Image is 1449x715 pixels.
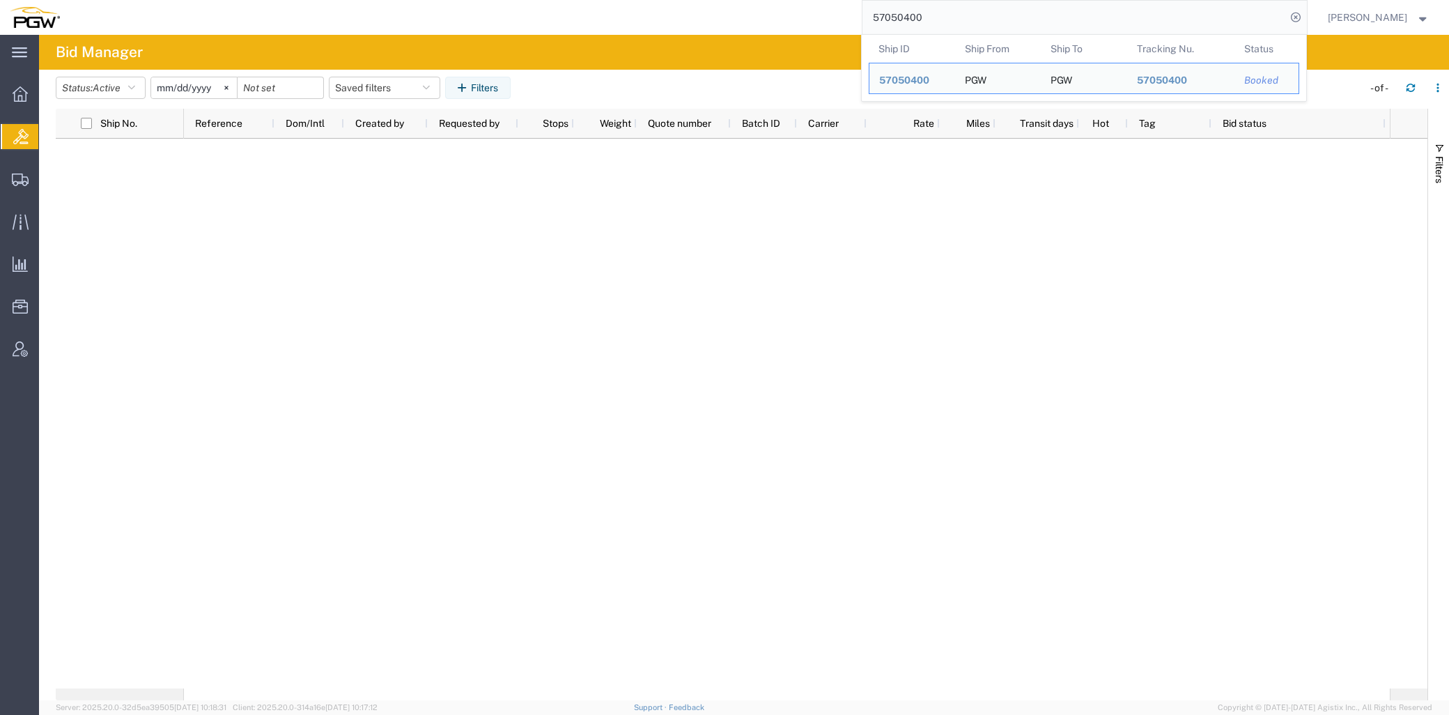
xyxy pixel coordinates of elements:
span: Created by [355,118,404,129]
span: Hot [1092,118,1109,129]
table: Search Results [869,35,1306,101]
th: Ship To [1041,35,1127,63]
span: Transit days [1007,118,1074,129]
span: Stops [529,118,568,129]
span: Weight [585,118,631,129]
button: Saved filters [329,77,440,99]
span: 57050400 [879,75,929,86]
span: [DATE] 10:17:12 [325,703,378,712]
div: 57050400 [1136,73,1225,88]
div: PGW [1051,63,1072,93]
button: Status:Active [56,77,146,99]
a: Support [634,703,669,712]
span: Bid status [1223,118,1266,129]
img: logo [10,7,60,28]
span: Jesse Dawson [1328,10,1407,25]
th: Ship ID [869,35,955,63]
span: Client: 2025.20.0-314a16e [233,703,378,712]
input: Not set [151,77,237,98]
div: - of - [1370,81,1395,95]
span: Server: 2025.20.0-32d5ea39505 [56,703,226,712]
a: Feedback [669,703,704,712]
button: [PERSON_NAME] [1327,9,1430,26]
button: Filters [445,77,511,99]
span: Active [93,82,121,93]
input: Not set [238,77,323,98]
th: Status [1234,35,1299,63]
span: Filters [1434,156,1445,183]
span: Dom/Intl [286,118,325,129]
span: Reference [195,118,242,129]
th: Tracking Nu. [1126,35,1234,63]
div: Booked [1244,73,1289,88]
span: Requested by [439,118,499,129]
div: PGW [964,63,986,93]
div: 57050400 [879,73,945,88]
span: [DATE] 10:18:31 [174,703,226,712]
input: Search for shipment number, reference number [862,1,1286,34]
span: 57050400 [1136,75,1186,86]
span: Tag [1139,118,1156,129]
h4: Bid Manager [56,35,143,70]
span: Quote number [648,118,711,129]
th: Ship From [954,35,1041,63]
span: Rate [878,118,934,129]
span: Miles [951,118,990,129]
span: Batch ID [742,118,780,129]
span: Ship No. [100,118,137,129]
span: Copyright © [DATE]-[DATE] Agistix Inc., All Rights Reserved [1218,702,1432,714]
span: Carrier [808,118,839,129]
